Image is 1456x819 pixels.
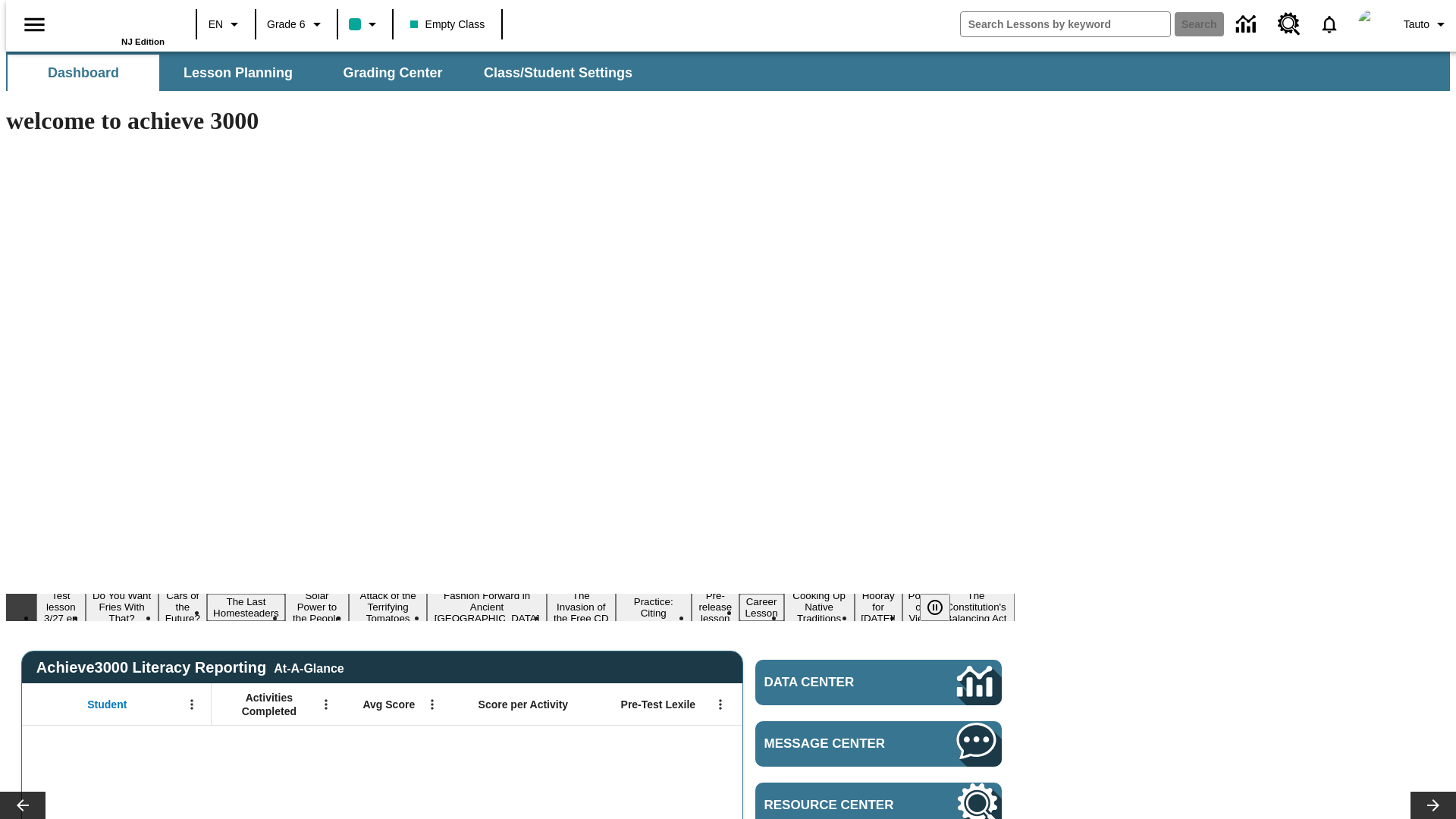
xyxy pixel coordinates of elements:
[621,698,696,711] span: Pre-Test Lexile
[184,64,293,82] span: Lesson Planning
[66,5,165,46] div: Home
[709,693,732,716] button: Open Menu
[1404,17,1429,33] span: Tauto
[317,55,469,91] button: Grading Center
[180,693,203,716] button: Open Menu
[267,17,306,33] span: Grade 6
[261,11,332,38] button: Grade: Grade 6, Select a grade
[427,588,547,626] button: Slide 7 Fashion Forward in Ancient Rome
[315,693,337,716] button: Open Menu
[920,594,965,621] div: Pause
[158,588,208,626] button: Slide 3 Cars of the Future?
[66,7,165,37] a: Home
[274,659,344,676] div: At-A-Glance
[484,64,632,82] span: Class/Student Settings
[855,588,902,626] button: Slide 13 Hooray for Constitution Day!
[36,659,344,676] span: Achieve3000 Literacy Reporting
[764,675,906,690] span: Data Center
[479,698,569,711] span: Score per Activity
[349,588,427,626] button: Slide 6 Attack of the Terrifying Tomatoes
[1310,5,1349,44] a: Notifications
[547,588,616,626] button: Slide 8 The Invasion of the Free CD
[86,588,158,626] button: Slide 2 Do You Want Fries With That?
[8,55,159,91] button: Dashboard
[902,588,937,626] button: Slide 14 Point of View
[937,588,1015,626] button: Slide 15 The Constitution's Balancing Act
[362,698,415,711] span: Avg Score
[87,698,127,711] span: Student
[784,588,855,626] button: Slide 12 Cooking Up Native Traditions
[202,11,250,38] button: Language: EN, Select a language
[692,588,739,626] button: Slide 10 Pre-release lesson
[285,588,349,626] button: Slide 5 Solar Power to the People
[755,660,1002,705] a: Data Center
[764,736,912,752] span: Message Center
[343,11,388,38] button: Class color is teal. Change class color
[410,17,485,33] span: Empty Class
[1227,4,1269,45] a: Data Center
[36,588,86,626] button: Slide 1 Test lesson 3/27 en
[961,12,1170,36] input: search field
[209,17,223,33] span: EN
[472,55,645,91] button: Class/Student Settings
[764,798,912,813] span: Resource Center
[343,64,442,82] span: Grading Center
[1410,792,1456,819] button: Lesson carousel, Next
[6,55,646,91] div: SubNavbar
[421,693,444,716] button: Open Menu
[6,107,1015,135] h1: welcome to achieve 3000
[739,594,784,621] button: Slide 11 Career Lesson
[1398,11,1456,38] button: Profile/Settings
[207,594,285,621] button: Slide 4 The Last Homesteaders
[6,52,1450,91] div: SubNavbar
[219,691,319,718] span: Activities Completed
[920,594,950,621] button: Pause
[1269,4,1310,45] a: Resource Center, Will open in new tab
[12,2,57,47] button: Open side menu
[1358,9,1389,39] img: Avatar
[121,37,165,46] span: NJ Edition
[1349,5,1398,44] button: Select a new avatar
[162,55,314,91] button: Lesson Planning
[616,582,692,632] button: Slide 9 Mixed Practice: Citing Evidence
[755,721,1002,767] a: Message Center
[48,64,119,82] span: Dashboard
